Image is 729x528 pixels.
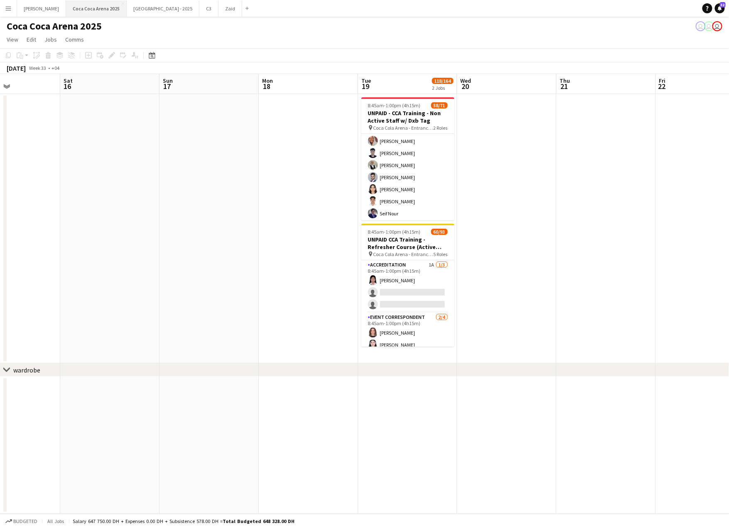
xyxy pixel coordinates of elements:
[223,518,295,524] span: Total Budgeted 648 328.00 DH
[368,229,421,235] span: 8:45am-1:00pm (4h15m)
[127,0,199,17] button: [GEOGRAPHIC_DATA] - 2025
[704,21,714,31] app-user-avatar: Precious Telen
[658,81,666,91] span: 22
[218,0,242,17] button: Zaid
[27,65,48,71] span: Week 33
[17,0,66,17] button: [PERSON_NAME]
[64,77,73,84] span: Sat
[261,81,273,91] span: 18
[62,81,73,91] span: 16
[7,36,18,43] span: View
[434,251,448,257] span: 5 Roles
[361,97,454,220] app-job-card: 8:45am-1:00pm (4h15m)58/71UNPAID - CCA Training - Non Active Staff w/ Dxb Tag Coca Cola Arena - E...
[431,229,448,235] span: 60/93
[712,21,722,31] app-user-avatar: Kate Oliveros
[459,81,471,91] span: 20
[3,34,22,45] a: View
[66,0,127,17] button: Coca Coca Arena 2025
[62,34,87,45] a: Comms
[715,3,725,13] a: 32
[361,224,454,347] app-job-card: 8:45am-1:00pm (4h15m)60/93UNPAID CCA Training - Refresher Course (Active Staff) Coca Cola Arena -...
[73,518,295,524] div: Salary 647 750.00 DH + Expenses 0.00 DH + Subsistence 578.00 DH =
[696,21,706,31] app-user-avatar: Precious Telen
[434,125,448,131] span: 2 Roles
[360,81,371,91] span: 19
[23,34,39,45] a: Edit
[361,77,371,84] span: Tue
[44,36,57,43] span: Jobs
[361,260,454,313] app-card-role: Accreditation1A1/38:45am-1:00pm (4h15m)[PERSON_NAME]
[162,81,173,91] span: 17
[361,109,454,124] h3: UNPAID - CCA Training - Non Active Staff w/ Dxb Tag
[27,36,36,43] span: Edit
[373,125,434,131] span: Coca Cola Arena - Entrance F
[720,2,726,7] span: 32
[461,77,471,84] span: Wed
[373,251,434,257] span: Coca Cola Arena - Entrance F
[7,20,102,32] h1: Coca Coca Arena 2025
[7,64,26,72] div: [DATE]
[432,85,453,91] div: 2 Jobs
[46,518,66,524] span: All jobs
[65,36,84,43] span: Comms
[163,77,173,84] span: Sun
[13,518,37,524] span: Budgeted
[368,102,421,109] span: 8:45am-1:00pm (4h15m)
[4,517,39,526] button: Budgeted
[52,65,59,71] div: +04
[41,34,60,45] a: Jobs
[559,81,570,91] span: 21
[432,78,454,84] span: 118/164
[431,102,448,109] span: 58/71
[659,77,666,84] span: Fri
[361,313,454,377] app-card-role: Event Correspondent2/48:45am-1:00pm (4h15m)[PERSON_NAME][PERSON_NAME]
[199,0,218,17] button: C3
[361,236,454,251] h3: UNPAID CCA Training - Refresher Course (Active Staff)
[13,366,40,374] div: wardrobe
[560,77,570,84] span: Thu
[262,77,273,84] span: Mon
